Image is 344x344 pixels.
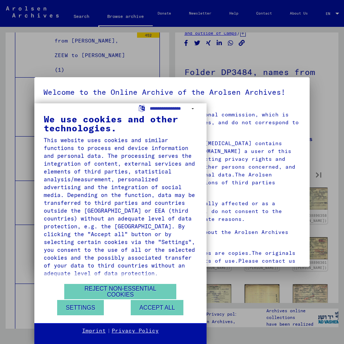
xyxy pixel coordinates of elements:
[44,115,197,132] div: We use cookies and other technologies.
[44,136,197,277] div: This website uses cookies and similar functions to process end device information and personal da...
[112,327,159,335] a: Privacy Policy
[64,284,176,299] button: Reject non-essential cookies
[82,327,106,335] a: Imprint
[131,300,183,315] button: Accept all
[57,300,104,315] button: Settings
